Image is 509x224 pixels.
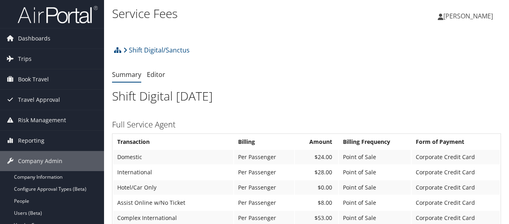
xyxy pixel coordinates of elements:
td: Per Passenger [234,196,294,210]
a: Shift Digital/Sanctus [123,42,190,58]
td: Corporate Credit Card [412,180,500,195]
td: Point of Sale [339,180,411,195]
span: [PERSON_NAME] [443,12,493,20]
span: Book Travel [18,69,49,89]
h1: Shift Digital [DATE] [112,88,501,105]
th: Amount [295,135,338,149]
td: Domestic [113,150,233,164]
span: Reporting [18,131,44,151]
td: Point of Sale [339,196,411,210]
h3: Full Service Agent [112,119,501,130]
th: Billing Frequency [339,135,411,149]
td: $8.00 [295,196,338,210]
td: $28.00 [295,165,338,180]
td: Per Passenger [234,180,294,195]
td: $24.00 [295,150,338,164]
td: Corporate Credit Card [412,196,500,210]
td: International [113,165,233,180]
a: [PERSON_NAME] [438,4,501,28]
th: Form of Payment [412,135,500,149]
h1: Service Fees [112,5,371,22]
td: Hotel/Car Only [113,180,233,195]
span: Dashboards [18,28,50,48]
td: Per Passenger [234,165,294,180]
span: Trips [18,49,32,69]
span: Travel Approval [18,90,60,110]
td: Point of Sale [339,150,411,164]
img: airportal-logo.png [18,5,98,24]
td: Per Passenger [234,150,294,164]
td: Corporate Credit Card [412,150,500,164]
td: Assist Online w/No Ticket [113,196,233,210]
th: Transaction [113,135,233,149]
th: Billing [234,135,294,149]
td: $0.00 [295,180,338,195]
span: Company Admin [18,151,62,171]
span: Risk Management [18,110,66,130]
a: Editor [147,70,165,79]
a: Summary [112,70,141,79]
td: Corporate Credit Card [412,165,500,180]
td: Point of Sale [339,165,411,180]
